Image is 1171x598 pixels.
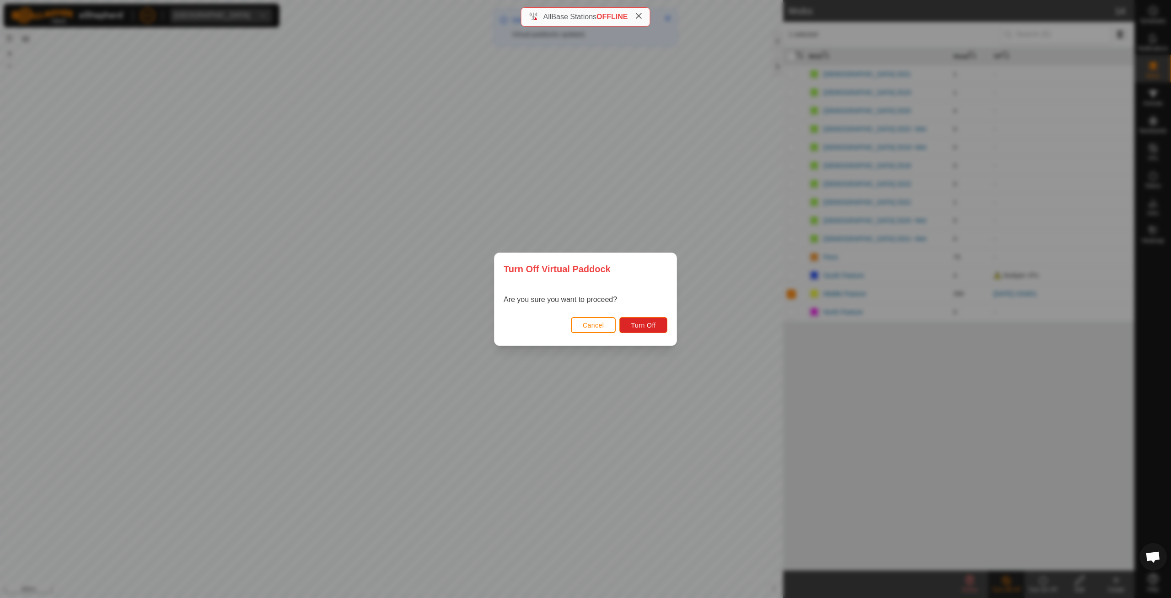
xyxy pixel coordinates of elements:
span: Base Stations [551,13,596,21]
button: Turn Off [619,317,667,333]
button: Cancel [571,317,616,333]
span: All [543,13,552,21]
span: Turn Off Virtual Paddock [504,262,611,276]
span: Cancel [583,322,604,329]
p: Are you sure you want to proceed? [504,294,617,305]
div: Open chat [1139,543,1167,571]
span: Turn Off [631,322,656,329]
span: OFFLINE [596,13,628,21]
